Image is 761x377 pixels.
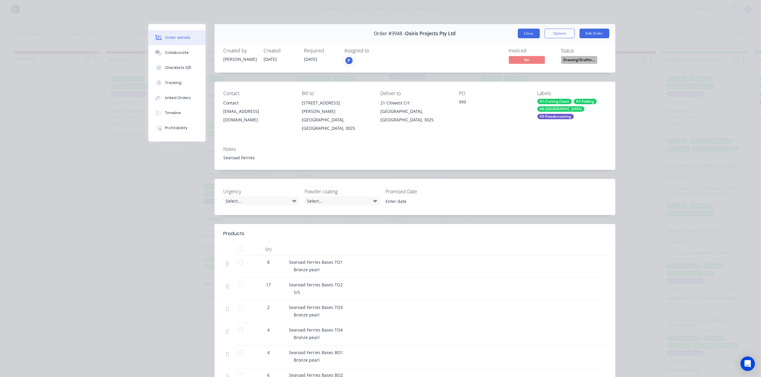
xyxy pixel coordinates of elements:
[289,282,343,288] span: Searoad Ferries Bases TO2
[289,259,343,265] span: Searoad Ferries Bases TO1
[381,197,456,206] input: Enter date
[561,56,597,64] span: Drawing/Draftin...
[580,29,609,38] button: Edit Order
[148,45,206,60] button: Collaborate
[294,312,320,318] span: Bronze pearl
[385,188,461,195] label: Promised Date
[264,48,297,54] div: Created
[509,56,545,64] span: No
[224,99,292,124] div: Contact[EMAIL_ADDRESS][DOMAIN_NAME]
[224,146,606,152] div: Notes
[268,327,270,333] span: 4
[289,304,343,310] span: Searoad Ferries Bases TO3
[380,99,449,124] div: 21 Citiwest Crt[GEOGRAPHIC_DATA], [GEOGRAPHIC_DATA], 3025
[148,105,206,120] button: Timeline
[224,56,257,62] div: [PERSON_NAME]
[405,31,456,36] span: Osiris Projects Pty Ltd
[345,48,405,54] div: Assigned to
[264,56,277,62] span: [DATE]
[345,56,354,65] button: P
[224,99,292,107] div: Contact
[380,107,449,124] div: [GEOGRAPHIC_DATA], [GEOGRAPHIC_DATA], 3025
[305,196,380,205] div: Select...
[165,95,191,101] div: Linked Orders
[165,80,181,86] div: Tracking
[302,116,371,132] div: [GEOGRAPHIC_DATA], [GEOGRAPHIC_DATA], 3025
[459,91,528,96] div: PO
[224,154,606,161] div: Searoad Ferries
[266,282,271,288] span: 17
[537,114,574,119] div: A9-Powdercoating
[224,230,245,237] div: Products
[518,29,540,38] button: Close
[148,60,206,75] button: Checklists 0/0
[148,30,206,45] button: Order details
[304,56,317,62] span: [DATE]
[289,350,343,355] span: Searoad Ferries Bases BO1
[224,188,299,195] label: Urgency
[561,56,597,65] button: Drawing/Draftin...
[302,91,371,96] div: Bill to
[224,91,292,96] div: Contact
[302,99,371,132] div: [STREET_ADDRESS][PERSON_NAME][GEOGRAPHIC_DATA], [GEOGRAPHIC_DATA], 3025
[509,48,554,54] div: Invoiced
[224,107,292,124] div: [EMAIL_ADDRESS][DOMAIN_NAME]
[224,48,257,54] div: Created by
[561,48,606,54] div: Status
[251,243,287,255] div: Qty
[294,335,320,340] span: Bronze pearl
[459,99,528,107] div: 999
[537,91,606,96] div: Labels
[537,99,572,104] div: A1-Cutting (Saw)
[305,188,380,195] label: Powder coating
[574,99,597,104] div: A7-Folding
[294,289,300,295] span: S/S
[165,125,187,131] div: Profitability
[148,120,206,136] button: Profitability
[537,106,584,112] div: A8-[GEOGRAPHIC_DATA]
[545,29,575,38] button: Options
[294,267,320,273] span: Bronze pearl
[304,48,337,54] div: Required
[289,327,343,333] span: Searoad Ferries Bases TO4
[302,99,371,116] div: [STREET_ADDRESS][PERSON_NAME]
[224,196,299,205] div: Select...
[741,357,755,371] div: Open Intercom Messenger
[165,35,190,40] div: Order details
[148,75,206,90] button: Tracking
[374,31,405,36] span: Order #3948 -
[268,349,270,356] span: 4
[165,50,189,55] div: Collaborate
[165,65,191,70] div: Checklists 0/0
[294,357,320,363] span: Bronze pearl
[148,90,206,105] button: Linked Orders
[380,99,449,107] div: 21 Citiwest Crt
[380,91,449,96] div: Deliver to
[268,304,270,310] span: 2
[165,110,181,116] div: Timeline
[268,259,270,265] span: 8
